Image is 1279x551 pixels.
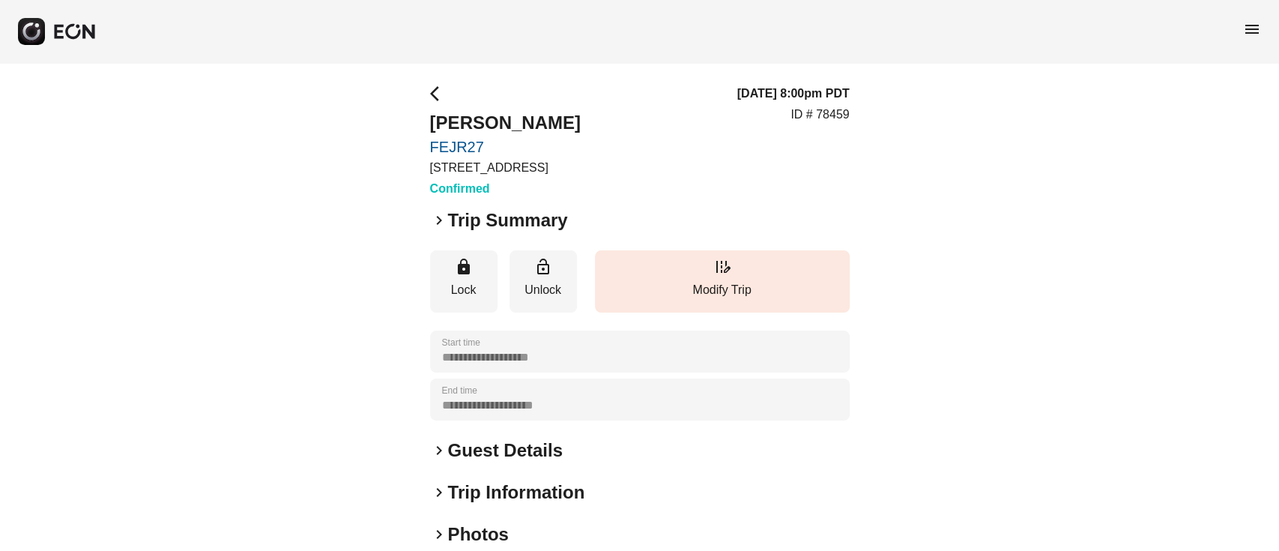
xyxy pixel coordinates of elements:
[455,258,473,276] span: lock
[430,180,581,198] h3: Confirmed
[595,250,850,313] button: Modify Trip
[534,258,552,276] span: lock_open
[430,85,448,103] span: arrow_back_ios
[430,211,448,229] span: keyboard_arrow_right
[602,281,842,299] p: Modify Trip
[430,159,581,177] p: [STREET_ADDRESS]
[713,258,731,276] span: edit_road
[430,484,448,502] span: keyboard_arrow_right
[448,481,585,505] h2: Trip Information
[790,106,849,124] p: ID # 78459
[517,281,569,299] p: Unlock
[448,439,563,463] h2: Guest Details
[448,208,568,232] h2: Trip Summary
[430,250,498,313] button: Lock
[510,250,577,313] button: Unlock
[430,138,581,156] a: FEJR27
[1243,20,1261,38] span: menu
[430,442,448,460] span: keyboard_arrow_right
[438,281,490,299] p: Lock
[737,85,850,103] h3: [DATE] 8:00pm PDT
[430,111,581,135] h2: [PERSON_NAME]
[430,526,448,544] span: keyboard_arrow_right
[448,523,509,547] h2: Photos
